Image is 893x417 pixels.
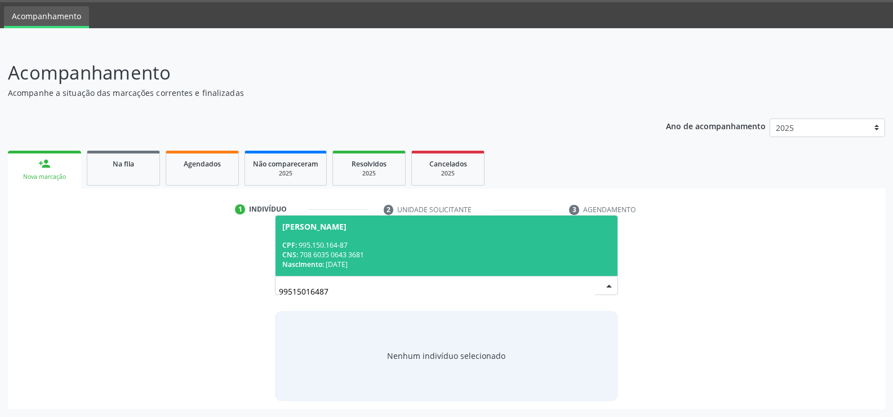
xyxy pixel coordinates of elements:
div: 2025 [420,169,476,178]
div: person_add [38,157,51,170]
input: Busque por nome, CNS ou CPF [279,280,595,302]
span: Não compareceram [253,159,318,169]
div: 2025 [341,169,397,178]
div: 1 [235,204,245,214]
div: [DATE] [282,260,611,269]
span: Cancelados [429,159,467,169]
div: 995.150.164-87 [282,240,611,250]
a: Acompanhamento [4,6,89,28]
div: 708 6035 0643 3681 [282,250,611,260]
div: Indivíduo [249,204,287,214]
div: 2025 [253,169,318,178]
p: Ano de acompanhamento [666,118,766,133]
span: CPF: [282,240,297,250]
span: Resolvidos [352,159,386,169]
p: Acompanhamento [8,59,622,87]
span: CNS: [282,250,298,260]
span: Agendados [184,159,221,169]
div: Nenhum indivíduo selecionado [387,350,505,362]
p: Acompanhe a situação das marcações correntes e finalizadas [8,87,622,99]
span: Na fila [113,159,134,169]
span: Nascimento: [282,260,324,269]
div: Nova marcação [16,173,73,181]
div: [PERSON_NAME] [282,222,346,231]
